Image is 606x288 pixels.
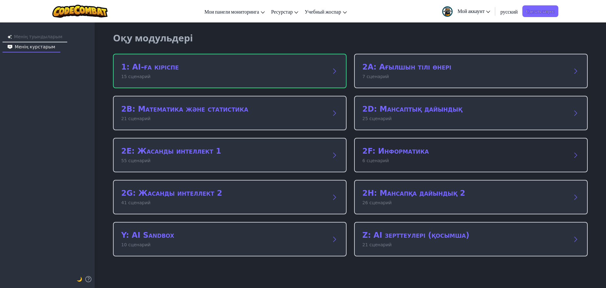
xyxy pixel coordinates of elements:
[369,242,392,247] font: сценарий
[113,31,193,44] font: Оқу модульдері
[121,242,127,247] font: 10
[121,200,127,205] font: 41
[121,158,127,163] font: 55
[362,242,368,247] font: 21
[77,275,82,283] button: 🌙
[362,74,365,79] font: 7
[442,6,453,17] img: avatar
[128,242,151,247] font: сценарий
[52,5,108,18] img: CodeCombat логотипі
[121,116,127,121] font: 21
[458,8,485,14] font: Мой аккаунт
[369,200,392,205] font: сценарий
[522,5,558,17] a: Сделать запрос
[362,105,462,113] font: 2D: Мансаптық дайындық
[8,35,12,39] img: Белгіше
[128,200,151,205] font: сценарий
[3,42,60,52] button: Менің курстарым
[362,158,365,163] font: 6
[121,189,222,198] font: 2G: Жасанды интеллект 2
[271,8,293,15] font: Ресурстар
[77,277,82,282] font: 🌙
[366,74,389,79] font: сценарий
[121,63,179,71] font: 1: AI-ға кіріспе
[362,189,465,198] font: 2H: Мансапқа дайындық 2
[121,105,248,113] font: 2B: Математика және статистика
[369,116,392,121] font: сценарий
[128,158,151,163] font: сценарий
[362,200,368,205] font: 26
[500,8,518,15] font: русский
[268,3,301,20] a: Ресурстар
[366,158,389,163] font: сценарий
[121,147,221,156] font: 2E: Жасанды интеллект 1
[201,3,268,20] a: Мои панели мониторинга
[362,147,429,156] font: 2F: Информатика
[301,3,350,20] a: Учебный жоспар
[305,8,341,15] font: Учебный жоспар
[362,63,451,71] font: 2А: Ағылшын тілі өнері
[121,74,127,79] font: 15
[205,8,259,15] font: Мои панели мониторинга
[14,34,62,39] font: Менің туындыларым
[362,116,368,121] font: 25
[15,44,55,49] font: Менің курстарым
[362,231,469,240] font: Z: AI зерттеулері (қосымша)
[121,231,174,240] font: Y: AI Sandbox
[128,74,151,79] font: сценарий
[497,3,521,20] a: русский
[526,8,555,14] font: Сделать запрос
[439,1,494,21] a: Мой аккаунт
[3,32,67,42] button: Менің туындыларым
[128,116,151,121] font: сценарий
[8,45,12,49] img: Белгіше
